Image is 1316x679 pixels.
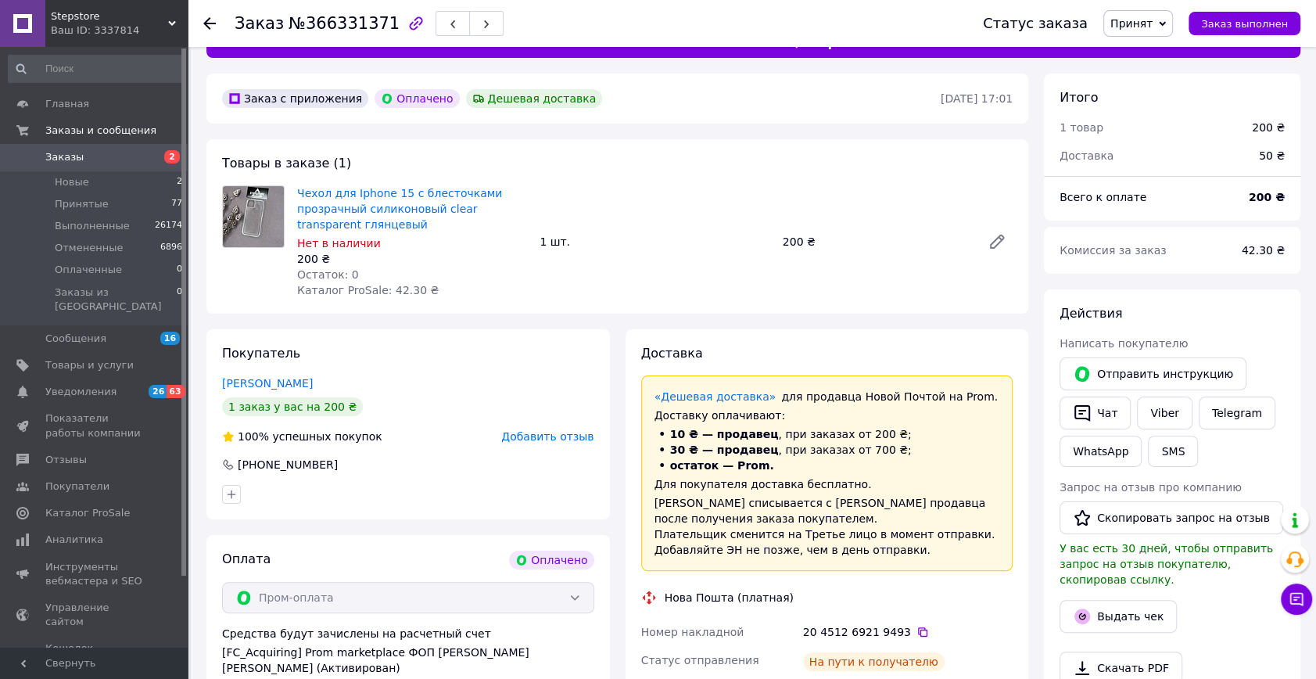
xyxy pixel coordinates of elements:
img: Чехол для Iphone 15 с блесточками прозрачный силиконовый clear transparent глянцевый [223,186,284,247]
span: Комиссия за заказ [1060,244,1167,257]
div: 20 4512 6921 9493 [803,624,1013,640]
div: Дешевая доставка [466,89,603,108]
button: Отправить инструкцию [1060,357,1246,390]
div: Оплачено [509,551,593,569]
button: Чат [1060,397,1131,429]
input: Поиск [8,55,184,83]
div: Для покупателя доставка бесплатно. [654,476,1000,492]
div: Доставку оплачивают: [654,408,1000,423]
div: Вернуться назад [203,16,216,31]
span: Принят [1110,17,1153,30]
div: 50 ₴ [1250,138,1294,173]
span: 42.30 ₴ [1242,244,1285,257]
a: Telegram [1199,397,1275,429]
button: Чат с покупателем [1281,584,1312,615]
div: Статус заказа [983,16,1088,31]
span: 26174 [155,219,182,233]
span: Управление сайтом [45,601,145,629]
button: SMS [1148,436,1198,467]
span: Аналитика [45,533,103,547]
span: Каталог ProSale [45,506,130,520]
span: Действия [1060,306,1122,321]
div: Средства будут зачислены на расчетный счет [222,626,594,676]
a: WhatsApp [1060,436,1142,467]
button: Выдать чек [1060,600,1177,633]
span: Написать покупателю [1060,337,1188,350]
span: Нет в наличии [297,237,381,250]
li: , при заказах от 700 ₴; [654,442,1000,458]
span: 2 [177,175,182,189]
span: Всего к оплате [1060,191,1146,203]
span: Оплата [222,551,271,566]
span: 63 [167,385,185,398]
span: Статус отправления [641,654,759,666]
span: У вас есть 30 дней, чтобы отправить запрос на отзыв покупателю, скопировав ссылку. [1060,542,1273,586]
div: 200 ₴ [1252,120,1285,135]
a: Viber [1137,397,1192,429]
div: [PERSON_NAME] списывается с [PERSON_NAME] продавца после получения заказа покупателем. Плательщик... [654,495,1000,558]
span: 10 ₴ — продавец [670,428,779,440]
span: 6896 [160,241,182,255]
span: Заказы и сообщения [45,124,156,138]
span: Показатели работы компании [45,411,145,440]
span: Товары в заказе (1) [222,156,351,171]
span: Добавить отзыв [501,430,593,443]
span: 100% [238,430,269,443]
span: 2 [164,150,180,163]
time: [DATE] 17:01 [941,92,1013,105]
span: Каталог ProSale: 42.30 ₴ [297,284,439,296]
span: Stepstore [51,9,168,23]
span: Заказы [45,150,84,164]
div: Ваш ID: 3337814 [51,23,188,38]
a: «Дешевая доставка» [654,390,776,403]
div: [FC_Acquiring] Prom marketplace ФОП [PERSON_NAME] [PERSON_NAME] (Активирован) [222,645,594,676]
span: Доставка [1060,149,1113,162]
span: Покупатель [222,346,300,361]
span: 30 ₴ — продавец [670,444,779,456]
span: Запрос на отзыв про компанию [1060,481,1242,494]
b: 200 ₴ [1249,191,1285,203]
a: Чехол для Iphone 15 с блесточками прозрачный силиконовый clear transparent глянцевый [297,187,502,231]
span: Оплаченные [55,263,122,277]
span: Остаток: 0 [297,268,359,281]
span: 0 [177,286,182,314]
span: Товары и услуги [45,358,134,372]
div: На пути к получателю [803,652,945,671]
div: Оплачено [375,89,459,108]
span: Уведомления [45,385,117,399]
span: Покупатели [45,480,109,494]
div: 200 ₴ [297,251,527,267]
span: №366331371 [289,14,400,33]
span: Отзывы [45,453,87,467]
span: Номер накладной [641,626,744,638]
div: 200 ₴ [776,231,975,253]
span: Доставка [641,346,703,361]
div: Нова Пошта (платная) [661,590,798,605]
span: 0 [177,263,182,277]
button: Заказ выполнен [1189,12,1300,35]
span: Инструменты вебмастера и SEO [45,560,145,588]
div: для продавца Новой Почтой на Prom. [654,389,1000,404]
span: Итого [1060,90,1098,105]
div: 1 заказ у вас на 200 ₴ [222,397,363,416]
a: [PERSON_NAME] [222,377,313,390]
span: остаток — Prom. [670,459,774,472]
li: , при заказах от 200 ₴; [654,426,1000,442]
span: 1 товар [1060,121,1103,134]
span: Сообщения [45,332,106,346]
span: Заказы из [GEOGRAPHIC_DATA] [55,286,177,314]
span: Кошелек компании [45,641,145,670]
div: успешных покупок [222,429,382,444]
span: Главная [45,97,89,111]
span: Принятые [55,197,109,211]
span: Заказ [235,14,284,33]
div: Заказ с приложения [222,89,368,108]
span: Отмененные [55,241,123,255]
span: Заказ выполнен [1201,18,1288,30]
span: Выполненные [55,219,130,233]
span: 26 [149,385,167,398]
span: 16 [160,332,180,345]
div: 1 шт. [533,231,776,253]
span: 77 [171,197,182,211]
div: [PHONE_NUMBER] [236,457,339,472]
